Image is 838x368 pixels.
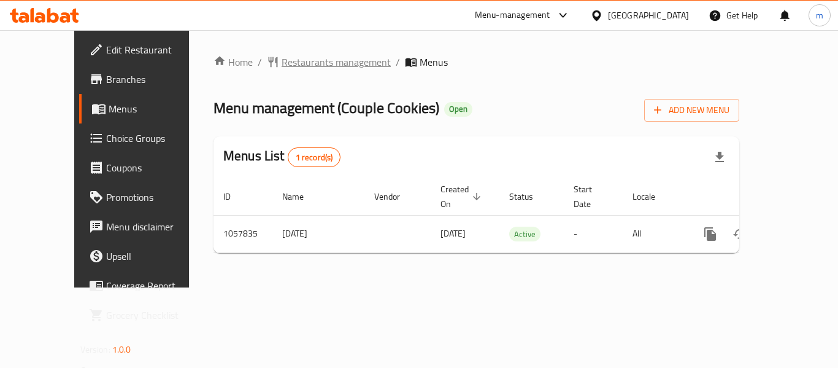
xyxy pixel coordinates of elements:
[106,42,204,57] span: Edit Restaurant
[79,212,214,241] a: Menu disclaimer
[564,215,623,253] td: -
[374,189,416,204] span: Vendor
[686,178,823,216] th: Actions
[80,342,110,358] span: Version:
[396,55,400,69] li: /
[509,189,549,204] span: Status
[106,72,204,87] span: Branches
[109,101,204,116] span: Menus
[705,143,734,172] div: Export file
[79,35,214,65] a: Edit Restaurant
[79,65,214,94] a: Branches
[213,55,739,69] nav: breadcrumb
[632,189,671,204] span: Locale
[79,271,214,300] a: Coverage Report
[444,104,472,114] span: Open
[79,300,214,330] a: Grocery Checklist
[282,55,391,69] span: Restaurants management
[574,182,608,211] span: Start Date
[213,178,823,253] table: enhanced table
[106,249,204,264] span: Upsell
[79,182,214,212] a: Promotions
[106,131,204,146] span: Choice Groups
[106,308,204,323] span: Grocery Checklist
[608,9,689,22] div: [GEOGRAPHIC_DATA]
[444,102,472,117] div: Open
[213,94,439,122] span: Menu management ( Couple Cookies )
[258,55,262,69] li: /
[79,241,214,271] a: Upsell
[223,147,340,167] h2: Menus List
[420,55,448,69] span: Menus
[644,99,739,122] button: Add New Menu
[267,55,391,69] a: Restaurants management
[106,278,204,293] span: Coverage Report
[816,9,823,22] span: m
[725,219,755,249] button: Change Status
[440,225,466,241] span: [DATE]
[696,219,725,249] button: more
[106,190,204,205] span: Promotions
[223,189,247,204] span: ID
[79,123,214,153] a: Choice Groups
[106,219,204,234] span: Menu disclaimer
[112,342,131,358] span: 1.0.0
[288,147,341,167] div: Total records count
[79,94,214,123] a: Menus
[106,160,204,175] span: Coupons
[213,55,253,69] a: Home
[79,153,214,182] a: Coupons
[288,152,340,163] span: 1 record(s)
[509,227,540,241] div: Active
[654,103,729,118] span: Add New Menu
[475,8,550,23] div: Menu-management
[623,215,686,253] td: All
[509,227,540,241] span: Active
[272,215,364,253] td: [DATE]
[282,189,320,204] span: Name
[213,215,272,253] td: 1057835
[440,182,485,211] span: Created On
